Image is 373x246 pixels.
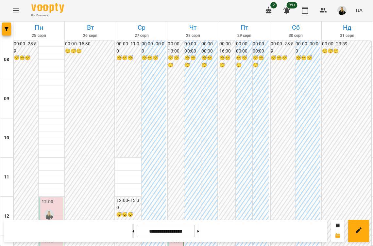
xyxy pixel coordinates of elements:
h6: Пн [14,23,63,33]
h6: Пт [220,23,269,33]
h6: 😴😴😴 [201,54,217,69]
h6: Ср [117,23,166,33]
h6: 10 [4,134,9,142]
h6: 😴😴😴 [142,54,166,62]
h6: 25 серп [14,33,63,39]
h6: 😴😴😴 [296,54,320,62]
h6: 00:00 - 13:00 [168,40,184,54]
h6: 😴😴😴 [116,211,141,218]
h6: 31 серп [323,33,372,39]
h6: 12:00 - 13:30 [116,197,141,211]
h6: 00:00 - 00:00 [184,40,200,54]
h6: 30 серп [271,33,320,39]
img: Voopty Logo [31,3,64,13]
img: 4a571d9954ce9b31f801162f42e49bd5.jpg [337,6,347,15]
span: For Business [31,13,64,18]
h6: 😴😴😴 [219,54,235,69]
h6: 00:00 - 00:00 [201,40,217,54]
label: 12:00 [42,198,54,206]
h6: Сб [271,23,320,33]
h6: 😴😴😴 [322,48,371,55]
button: Menu [8,3,24,18]
h6: 26 серп [66,33,115,39]
h6: 😴😴😴 [14,54,38,62]
h6: 00:00 - 15:30 [65,40,114,48]
button: UA [353,4,365,16]
h6: Нд [323,23,372,33]
h6: 😴😴😴 [168,54,184,69]
img: Даша Запорожець (а) [44,210,54,220]
h6: 😴😴😴 [253,54,269,69]
h6: 11 [4,174,9,181]
h6: Вт [66,23,115,33]
h6: 😴😴😴 [271,54,295,62]
h6: 00:00 - 23:59 [322,40,371,48]
h6: 😴😴😴 [236,54,252,69]
span: 2 [270,2,277,8]
h6: 00:00 - 00:00 [296,40,320,54]
h6: 00:00 - 11:00 [116,40,141,54]
h6: 27 серп [117,33,166,39]
h6: 00:00 - 23:59 [14,40,38,54]
h6: 00:00 - 23:59 [271,40,295,54]
h6: 00:00 - 00:00 [236,40,252,54]
h6: 29 серп [220,33,269,39]
h6: 08 [4,56,9,63]
h6: 😴😴😴 [184,54,200,69]
h6: 28 серп [168,33,217,39]
h6: 00:00 - 16:00 [219,40,235,54]
span: 99+ [287,2,297,8]
h6: 12 [4,213,9,220]
h6: 😴😴😴 [116,54,141,62]
h6: 00:00 - 00:00 [253,40,269,54]
h6: 00:00 - 00:00 [142,40,166,54]
h6: 😴😴😴 [65,48,114,55]
h6: 09 [4,95,9,102]
span: UA [356,7,363,14]
h6: Чт [168,23,217,33]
